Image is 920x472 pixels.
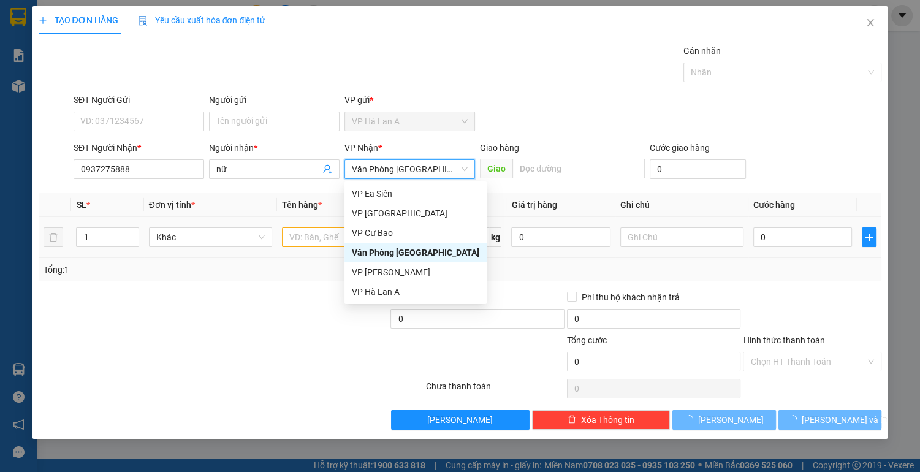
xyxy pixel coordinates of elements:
button: plus [862,227,876,247]
div: Người nhận [209,141,340,154]
span: [PERSON_NAME] [427,413,493,427]
label: Hình thức thanh toán [743,335,824,345]
div: Chưa thanh toán [425,379,566,401]
div: SĐT Người Nhận [74,141,204,154]
span: Thu Hộ [390,292,418,302]
span: plus [862,232,876,242]
input: VD: Bàn, Ghế [282,227,405,247]
input: 0 [511,227,610,247]
input: Dọc đường [512,159,644,178]
input: Ghi Chú [620,227,743,247]
span: Khác [156,228,265,246]
span: Tổng cước [567,335,607,345]
span: Cước hàng [753,200,795,210]
button: deleteXóa Thông tin [532,410,671,430]
button: [PERSON_NAME] [672,410,775,430]
input: Cước giao hàng [650,159,747,179]
div: VP gửi [344,93,475,107]
button: [PERSON_NAME] và In [778,410,881,430]
span: VP Hà Lan A [352,112,468,131]
span: SL [76,200,86,210]
div: Người gửi [209,93,340,107]
span: Phí thu hộ khách nhận trả [577,291,685,304]
button: Close [853,6,888,40]
span: [PERSON_NAME] và In [802,413,888,427]
div: SĐT Người Gửi [74,93,204,107]
span: Định lượng [437,200,480,210]
span: [PERSON_NAME] [698,413,764,427]
span: TẠO ĐƠN HÀNG [39,15,118,25]
th: Ghi chú [615,193,748,217]
span: Tên hàng [282,200,322,210]
span: Giá trị hàng [511,200,557,210]
span: plus [39,16,47,25]
span: VP Nhận [344,143,378,153]
span: Giao hàng [480,143,519,153]
label: Cước giao hàng [650,143,710,153]
span: Đơn vị tính [149,200,195,210]
span: Văn Phòng Sài Gòn [352,160,468,178]
span: Giao [480,159,512,178]
span: close [865,18,875,28]
span: delete [568,415,576,425]
label: Gán nhãn [683,46,721,56]
img: icon [138,16,148,26]
div: Tổng: 1 [44,263,356,276]
span: loading [788,415,802,424]
span: Yêu cầu xuất hóa đơn điện tử [138,15,266,25]
button: delete [44,227,63,247]
span: loading [685,415,698,424]
span: Xóa Thông tin [581,413,634,427]
button: [PERSON_NAME] [391,410,530,430]
span: user-add [322,164,332,174]
span: kg [489,227,501,247]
